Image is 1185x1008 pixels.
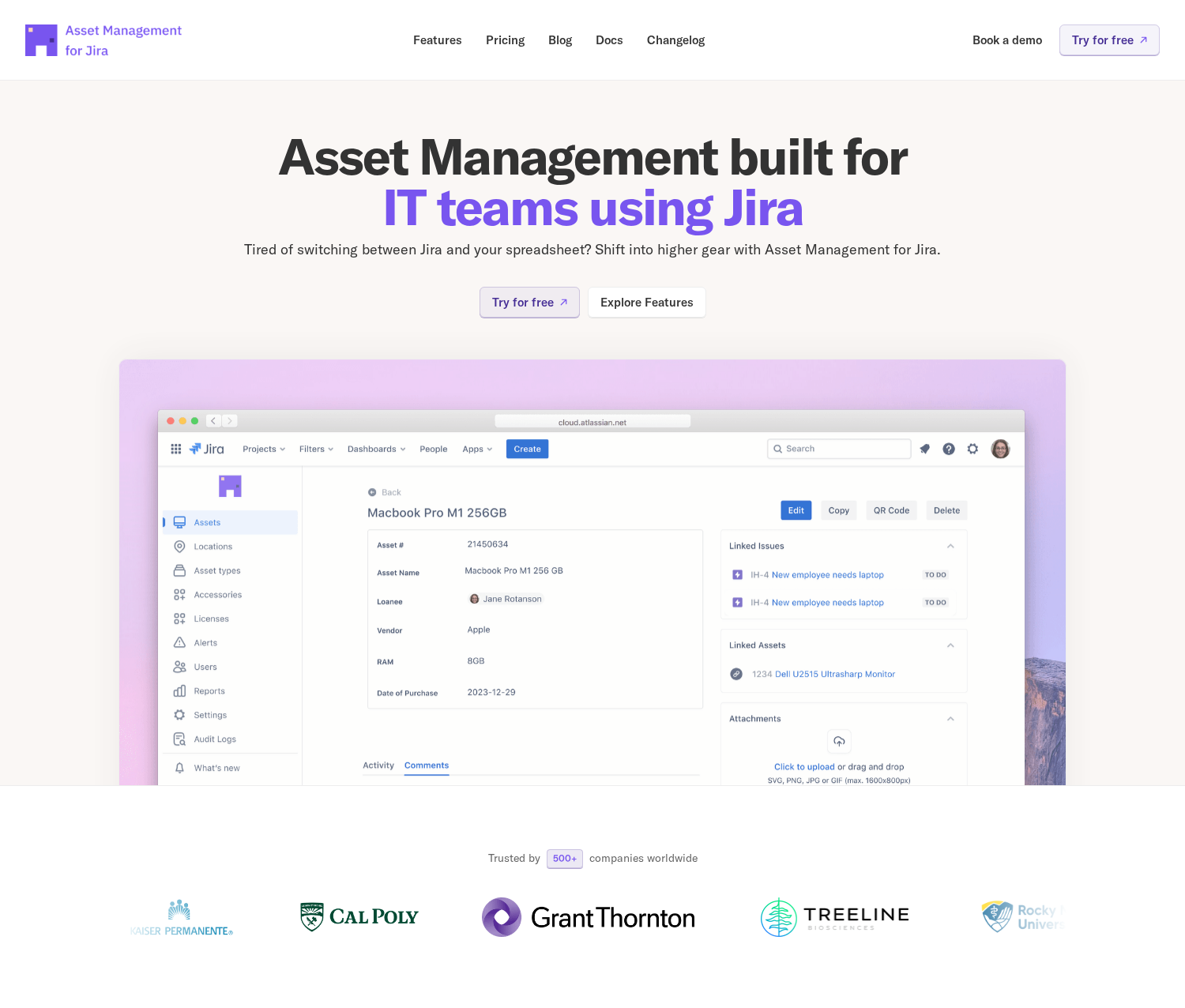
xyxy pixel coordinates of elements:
p: Trusted by [488,851,540,867]
img: Logo [300,897,419,937]
a: Try for free [480,287,580,318]
a: Features [402,24,473,55]
p: Book a demo [972,34,1042,46]
p: Docs [596,34,623,46]
p: Pricing [486,34,525,46]
a: Book a demo [961,24,1053,55]
p: Try for free [1072,34,1134,46]
p: companies worldwide [589,851,698,867]
img: Logo [758,897,912,937]
a: Try for free [1059,24,1160,55]
a: Blog [537,24,583,55]
h1: Asset Management built for [118,131,1066,232]
p: Features [413,34,462,46]
a: Docs [585,24,634,55]
p: Try for free [492,296,554,308]
img: App [118,359,1066,841]
p: Explore Features [600,296,694,308]
p: 500+ [553,854,577,863]
p: Blog [548,34,572,46]
a: Pricing [475,24,536,55]
img: Logo [126,897,237,937]
span: IT teams using Jira [382,175,803,239]
a: Changelog [636,24,716,55]
p: Changelog [647,34,705,46]
p: Tired of switching between Jira and your spreadsheet? Shift into higher gear with Asset Managemen... [118,239,1066,261]
a: Explore Features [588,287,706,318]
